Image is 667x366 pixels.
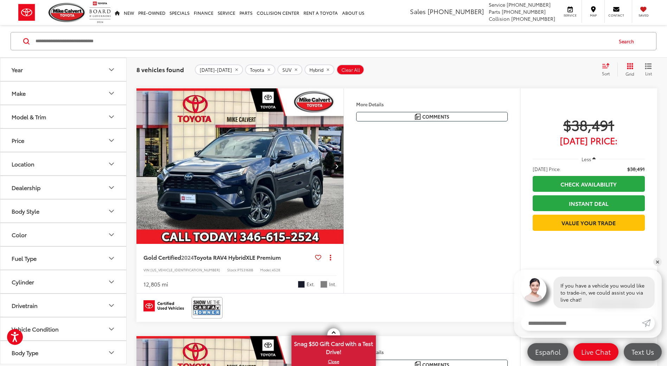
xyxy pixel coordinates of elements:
span: dropdown dots [330,254,331,260]
div: Body Type [107,348,116,357]
img: Toyota Certified Used Vehicles [143,300,184,311]
span: Stock: [227,267,237,272]
h4: More Details [356,349,508,354]
span: $38,491 [533,116,645,133]
button: List View [640,63,657,77]
span: [US_VEHICLE_IDENTIFICATION_NUMBER] [150,267,220,272]
span: Gold Certified [143,253,181,261]
div: Make [107,89,116,97]
span: [PHONE_NUMBER] [428,7,484,16]
span: Español [532,347,564,356]
button: Grid View [617,63,640,77]
span: Ash [320,281,327,288]
span: Contact [608,13,624,18]
span: [PHONE_NUMBER] [511,15,555,22]
span: Grid [626,71,634,77]
button: remove Hybrid [304,64,334,75]
span: 2024 [181,253,194,261]
span: [DATE]-[DATE] [200,67,232,72]
span: SUV [282,67,291,72]
a: Text Us [624,343,662,361]
img: CarFax One Owner [193,298,221,317]
div: Model & Trim [12,113,46,120]
h4: More Details [356,102,508,107]
span: Model: [260,267,272,272]
img: Comments [415,114,421,120]
div: Cylinder [12,278,34,285]
input: Search by Make, Model, or Keyword [35,33,612,50]
button: Select sort value [598,63,617,77]
button: Next image [329,154,344,178]
span: Clear All [341,67,360,72]
button: Actions [324,251,336,263]
button: remove Toyota [245,64,275,75]
span: VIN: [143,267,150,272]
div: Year [107,65,116,74]
div: Cylinder [107,278,116,286]
span: $38,491 [627,165,645,172]
div: Fuel Type [107,254,116,263]
div: Body Type [12,349,38,356]
span: Collision [489,15,510,22]
span: Snag $50 Gift Card with a Test Drive! [292,336,375,358]
span: [DATE] Price: [533,137,645,144]
span: Service [489,1,505,8]
span: Toyota RAV4 Hybrid [194,253,246,261]
div: Year [12,66,23,73]
span: Blueprint [298,281,305,288]
span: XLE Premium [246,253,281,261]
div: Fuel Type [12,255,37,261]
span: Sales [410,7,426,16]
div: 2024 Toyota RAV4 Hybrid XLE Premium 0 [136,88,344,244]
button: PricePrice [0,129,127,152]
span: Map [585,13,601,18]
div: Location [12,160,34,167]
div: Color [107,231,116,239]
div: Price [107,136,116,145]
button: Comments [356,112,508,121]
div: Vehicle Condition [12,326,59,332]
div: Dealership [12,184,40,191]
span: Live Chat [578,347,614,356]
div: Price [12,137,24,144]
a: Español [527,343,568,361]
button: Vehicle ConditionVehicle Condition [0,317,127,340]
button: DealershipDealership [0,176,127,199]
span: List [645,70,652,76]
button: Body StyleBody Style [0,200,127,222]
span: Comments [422,113,449,120]
button: Less [578,153,599,165]
span: 8 vehicles found [136,65,184,74]
span: 4528 [272,267,280,272]
input: Enter your message [521,315,642,331]
button: Body TypeBody Type [0,341,127,364]
div: Model & Trim [107,113,116,121]
div: Drivetrain [12,302,38,309]
button: CylinderCylinder [0,270,127,293]
div: Dealership [107,183,116,192]
span: [PHONE_NUMBER] [507,1,551,8]
img: 2024 Toyota RAV4 Hybrid XLE Premium [136,88,344,245]
span: Hybrid [309,67,323,72]
div: Drivetrain [107,301,116,310]
a: Value Your Trade [533,215,645,231]
button: remove 2024-2025 [195,64,243,75]
div: Vehicle Condition [107,325,116,333]
button: Model & TrimModel & Trim [0,105,127,128]
div: Color [12,231,27,238]
div: 12,805 mi [143,280,168,288]
div: Make [12,90,26,96]
span: Toyota [250,67,264,72]
button: Clear All [336,64,364,75]
span: Sort [602,70,610,76]
a: Check Availability [533,176,645,192]
button: ColorColor [0,223,127,246]
div: Location [107,160,116,168]
span: Less [582,156,591,162]
a: 2024 Toyota RAV4 Hybrid XLE Premium2024 Toyota RAV4 Hybrid XLE Premium2024 Toyota RAV4 Hybrid XLE... [136,88,344,244]
span: [DATE] Price: [533,165,561,172]
button: YearYear [0,58,127,81]
span: Text Us [628,347,658,356]
button: Search [612,32,644,50]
